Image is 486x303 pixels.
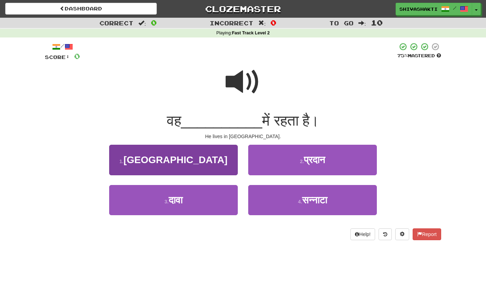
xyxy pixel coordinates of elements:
[123,154,227,165] span: [GEOGRAPHIC_DATA]
[262,112,319,129] span: में रहता है।
[358,20,366,26] span: :
[413,228,441,240] button: Report
[453,6,456,10] span: /
[298,199,302,204] small: 4 .
[45,133,441,140] div: He lives in [GEOGRAPHIC_DATA].
[379,228,392,240] button: Round history (alt+y)
[210,19,253,26] span: Incorrect
[371,18,383,27] span: 10
[270,18,276,27] span: 0
[167,3,319,15] a: Clozemaster
[329,19,354,26] span: To go
[302,195,327,205] span: सन्नाटा
[74,52,80,60] span: 0
[397,53,441,59] div: Mastered
[99,19,133,26] span: Correct
[138,20,146,26] span: :
[120,159,124,164] small: 1 .
[151,18,157,27] span: 0
[300,159,304,164] small: 2 .
[397,53,408,58] span: 75 %
[232,31,270,35] strong: Fast Track Level 2
[45,42,80,51] div: /
[164,199,169,204] small: 3 .
[248,145,377,175] button: 2.प्रदान
[109,185,238,215] button: 3.दावा
[109,145,238,175] button: 1.[GEOGRAPHIC_DATA]
[169,195,183,205] span: दावा
[167,112,181,129] span: वह
[399,6,438,12] span: shivashakti
[248,185,377,215] button: 4.सन्नाटा
[258,20,266,26] span: :
[350,228,375,240] button: Help!
[304,154,325,165] span: प्रदान
[5,3,157,15] a: Dashboard
[181,112,262,129] span: __________
[396,3,472,15] a: shivashakti /
[45,54,70,60] span: Score:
